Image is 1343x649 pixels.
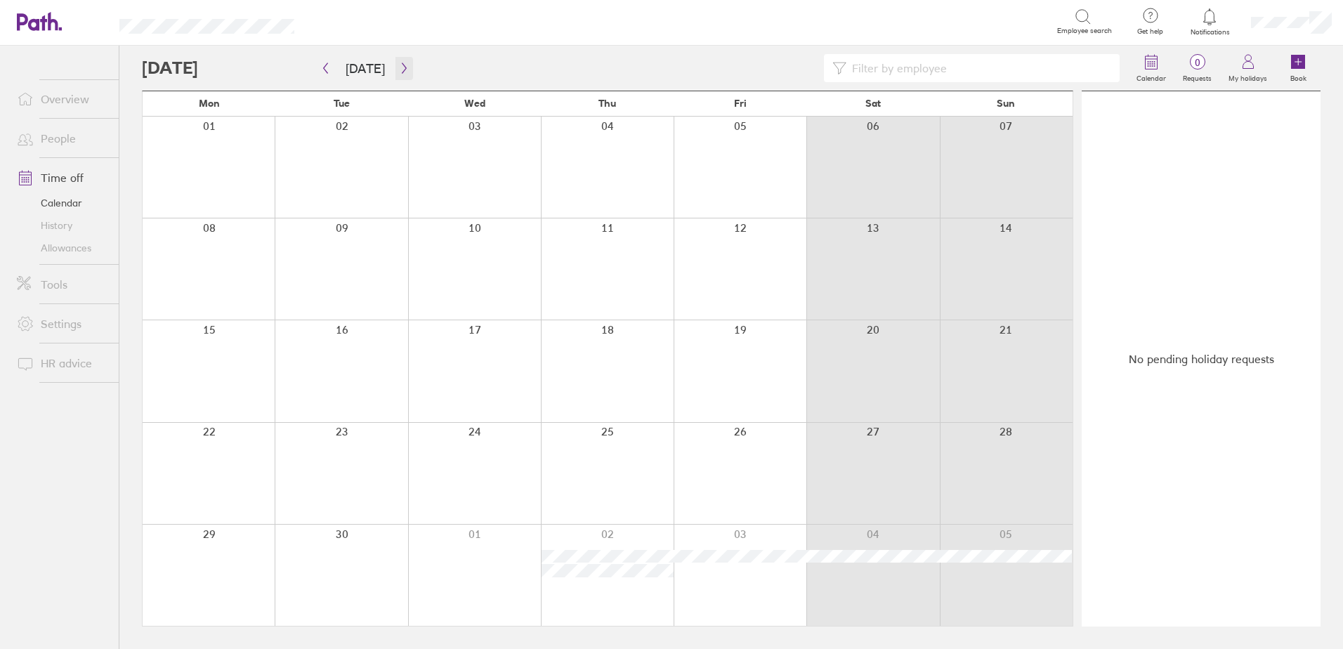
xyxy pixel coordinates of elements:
a: People [6,124,119,152]
label: Book [1282,70,1315,83]
a: Calendar [1128,46,1174,91]
span: Tue [334,98,350,109]
button: [DATE] [334,57,396,80]
a: Tools [6,270,119,299]
div: Search [332,15,368,27]
a: Time off [6,164,119,192]
span: Thu [598,98,616,109]
label: Calendar [1128,70,1174,83]
label: My holidays [1220,70,1276,83]
a: Settings [6,310,119,338]
span: Sat [865,98,881,109]
a: History [6,214,119,237]
label: Requests [1174,70,1220,83]
span: Fri [734,98,747,109]
div: No pending holiday requests [1082,91,1321,627]
span: Get help [1127,27,1173,36]
span: Notifications [1187,28,1233,37]
a: My holidays [1220,46,1276,91]
input: Filter by employee [846,55,1111,81]
span: Mon [199,98,220,109]
span: Sun [997,98,1015,109]
span: Employee search [1057,27,1112,35]
a: Notifications [1187,7,1233,37]
a: HR advice [6,349,119,377]
a: Allowances [6,237,119,259]
a: Book [1276,46,1321,91]
a: 0Requests [1174,46,1220,91]
a: Overview [6,85,119,113]
span: Wed [464,98,485,109]
a: Calendar [6,192,119,214]
span: 0 [1174,57,1220,68]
